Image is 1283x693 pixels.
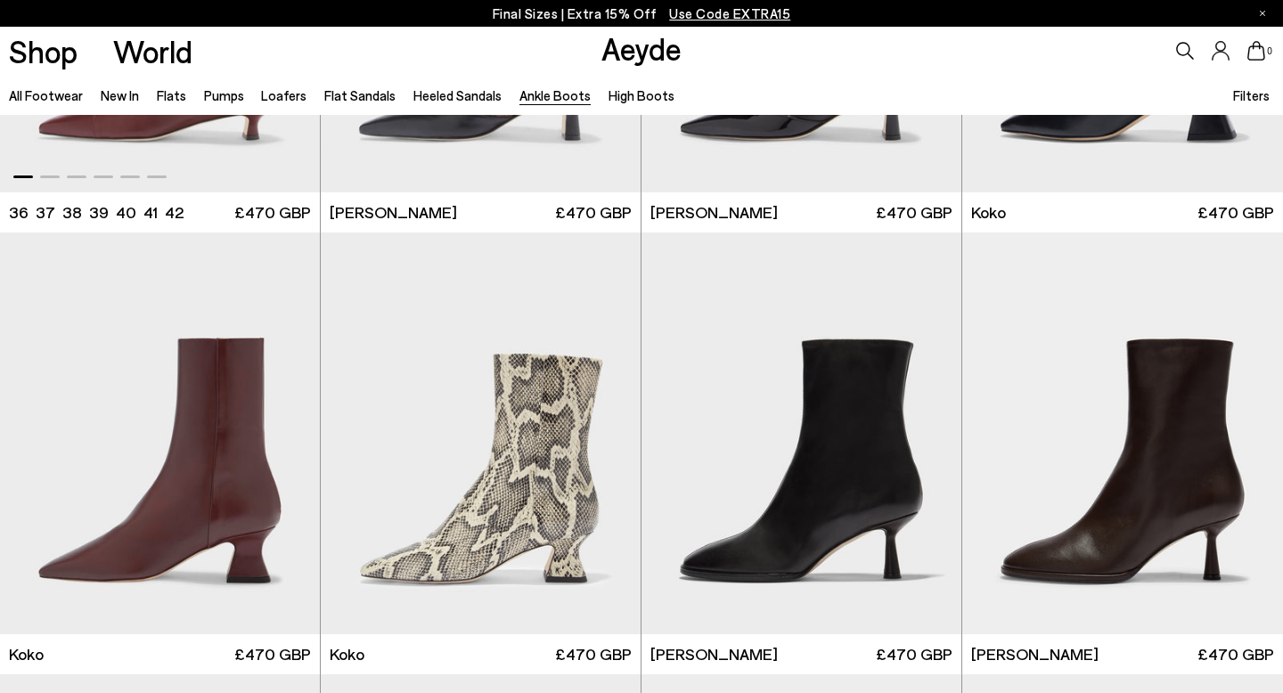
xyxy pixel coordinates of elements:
img: Dorothy Soft Sock Boots [962,232,1283,634]
a: World [113,36,192,67]
span: Filters [1233,87,1270,103]
span: £470 GBP [555,201,632,224]
a: New In [101,87,139,103]
a: Pumps [204,87,244,103]
span: Koko [9,643,44,665]
a: Heeled Sandals [413,87,502,103]
span: £470 GBP [1197,643,1274,665]
a: High Boots [609,87,674,103]
li: 39 [89,201,109,224]
a: Koko £470 GBP [321,634,641,674]
span: [PERSON_NAME] [650,201,778,224]
span: £470 GBP [1197,201,1274,224]
a: Koko £470 GBP [962,192,1283,232]
span: 0 [1265,46,1274,56]
li: 36 [9,201,29,224]
span: Koko [971,201,1006,224]
li: 37 [36,201,55,224]
span: £470 GBP [876,201,952,224]
a: 0 [1247,41,1265,61]
span: £470 GBP [876,643,952,665]
a: Loafers [261,87,306,103]
a: [PERSON_NAME] £470 GBP [641,634,961,674]
span: Koko [330,643,364,665]
span: Navigate to /collections/ss25-final-sizes [669,5,790,21]
a: All Footwear [9,87,83,103]
span: £470 GBP [234,643,311,665]
span: [PERSON_NAME] [650,643,778,665]
ul: variant [9,201,178,224]
p: Final Sizes | Extra 15% Off [493,3,791,25]
a: Shop [9,36,78,67]
a: Aeyde [601,29,682,67]
a: [PERSON_NAME] £470 GBP [641,192,961,232]
li: 38 [62,201,82,224]
img: Dorothy Soft Sock Boots [641,232,961,634]
span: [PERSON_NAME] [971,643,1099,665]
li: 40 [116,201,136,224]
span: [PERSON_NAME] [330,201,457,224]
img: Koko Regal Heel Boots [321,232,641,634]
a: Flats [157,87,186,103]
span: £470 GBP [234,201,311,224]
a: [PERSON_NAME] £470 GBP [321,192,641,232]
a: Flat Sandals [324,87,396,103]
li: 41 [143,201,158,224]
a: [PERSON_NAME] £470 GBP [962,634,1283,674]
a: Ankle Boots [519,87,591,103]
span: £470 GBP [555,643,632,665]
li: 42 [165,201,184,224]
